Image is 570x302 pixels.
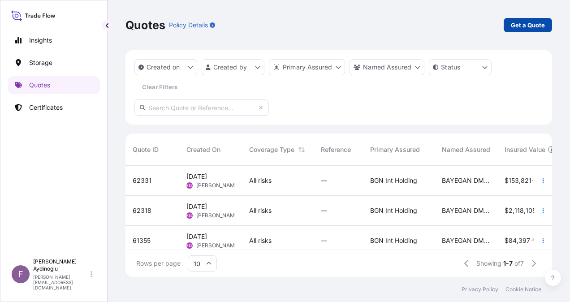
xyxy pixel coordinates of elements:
[249,206,272,215] span: All risks
[249,145,294,154] span: Coverage Type
[33,258,89,272] p: [PERSON_NAME] Aydinoglu
[442,176,490,185] span: BAYEGAN DMCC
[134,99,269,116] input: Search Quote or Reference...
[505,177,509,184] span: $
[532,178,533,181] span: .
[186,172,207,181] span: [DATE]
[202,59,264,75] button: createdBy Filter options
[186,211,194,220] span: AEO
[370,176,417,185] span: BGN Int Holding
[511,21,545,30] p: Get a Quote
[509,207,513,214] span: 2
[505,145,545,154] span: Insured Value
[517,237,518,244] span: ,
[321,206,327,215] span: —
[134,80,185,94] button: Clear Filters
[33,274,89,290] p: [PERSON_NAME][EMAIL_ADDRESS][DOMAIN_NAME]
[136,259,181,268] span: Rows per page
[29,58,52,67] p: Storage
[442,236,490,245] span: BAYEGAN DMCC
[441,63,460,72] p: Status
[521,177,531,184] span: 821
[196,242,240,249] span: [PERSON_NAME]
[370,206,417,215] span: BGN Int Holding
[283,63,332,72] p: Primary Assured
[476,259,501,268] span: Showing
[29,36,52,45] p: Insights
[509,237,517,244] span: 84
[442,206,490,215] span: BAYEGAN DMCC
[133,236,151,245] span: 61355
[186,202,207,211] span: [DATE]
[213,63,247,72] p: Created by
[186,232,207,241] span: [DATE]
[514,259,524,268] span: of 7
[321,145,351,154] span: Reference
[524,207,526,214] span: ,
[186,145,220,154] span: Created On
[514,207,524,214] span: 118
[133,206,151,215] span: 62318
[370,145,420,154] span: Primary Assured
[350,59,424,75] button: cargoOwner Filter options
[249,176,272,185] span: All risks
[196,182,240,189] span: [PERSON_NAME]
[8,99,100,116] a: Certificates
[134,59,197,75] button: createdOn Filter options
[534,178,539,181] span: 25
[503,259,513,268] span: 1-7
[513,207,514,214] span: ,
[196,212,240,219] span: [PERSON_NAME]
[429,59,492,75] button: certificateStatus Filter options
[133,145,159,154] span: Quote ID
[531,238,532,242] span: .
[363,63,411,72] p: Named Assured
[186,181,194,190] span: AEO
[442,145,490,154] span: Named Assured
[462,286,498,293] a: Privacy Policy
[29,103,63,112] p: Certificates
[142,82,177,91] p: Clear Filters
[321,236,327,245] span: —
[269,59,345,75] button: distributor Filter options
[504,18,552,32] a: Get a Quote
[186,241,194,250] span: AEO
[169,21,208,30] p: Policy Details
[370,236,417,245] span: BGN Int Holding
[526,207,536,214] span: 105
[321,176,327,185] span: —
[518,237,530,244] span: 397
[505,286,541,293] a: Cookie Notice
[147,63,180,72] p: Created on
[519,177,521,184] span: ,
[532,238,538,242] span: 50
[29,81,50,90] p: Quotes
[249,236,272,245] span: All risks
[505,207,509,214] span: $
[505,237,509,244] span: $
[8,31,100,49] a: Insights
[296,144,307,155] button: Sort
[18,270,23,279] span: F
[509,177,519,184] span: 153
[8,54,100,72] a: Storage
[8,76,100,94] a: Quotes
[133,176,151,185] span: 62331
[125,18,165,32] p: Quotes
